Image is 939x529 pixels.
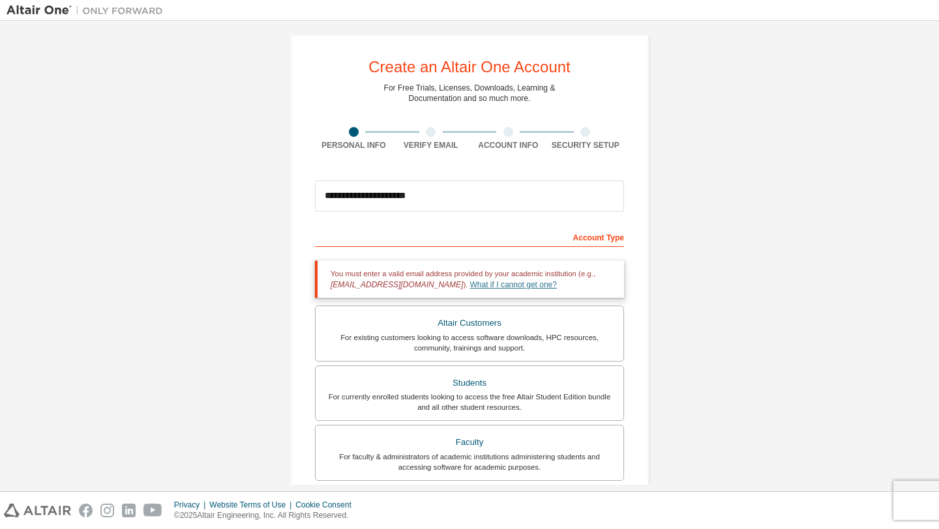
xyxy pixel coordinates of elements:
[393,140,470,150] div: Verify Email
[323,392,616,412] div: For currently enrolled students looking to access the free Altair Student Edition bundle and all ...
[209,500,295,510] div: Website Terms of Use
[547,140,625,150] div: Security Setup
[174,510,359,521] p: © 2025 Altair Engineering, Inc. All Rights Reserved.
[315,261,624,298] div: You must enter a valid email address provided by your academic institution (e.g., ).
[323,374,616,392] div: Students
[323,332,616,353] div: For existing customers looking to access software downloads, HPC resources, community, trainings ...
[323,314,616,332] div: Altair Customers
[470,280,557,289] a: What if I cannot get one?
[100,504,114,517] img: instagram.svg
[4,504,71,517] img: altair_logo.svg
[79,504,93,517] img: facebook.svg
[295,500,359,510] div: Cookie Consent
[469,140,547,150] div: Account Info
[323,433,616,451] div: Faculty
[7,4,170,17] img: Altair One
[174,500,209,510] div: Privacy
[384,83,556,104] div: For Free Trials, Licenses, Downloads, Learning & Documentation and so much more.
[143,504,162,517] img: youtube.svg
[368,59,571,75] div: Create an Altair One Account
[323,451,616,472] div: For faculty & administrators of academic institutions administering students and accessing softwa...
[315,226,624,247] div: Account Type
[122,504,136,517] img: linkedin.svg
[331,280,463,289] span: [EMAIL_ADDRESS][DOMAIN_NAME]
[315,140,393,150] div: Personal Info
